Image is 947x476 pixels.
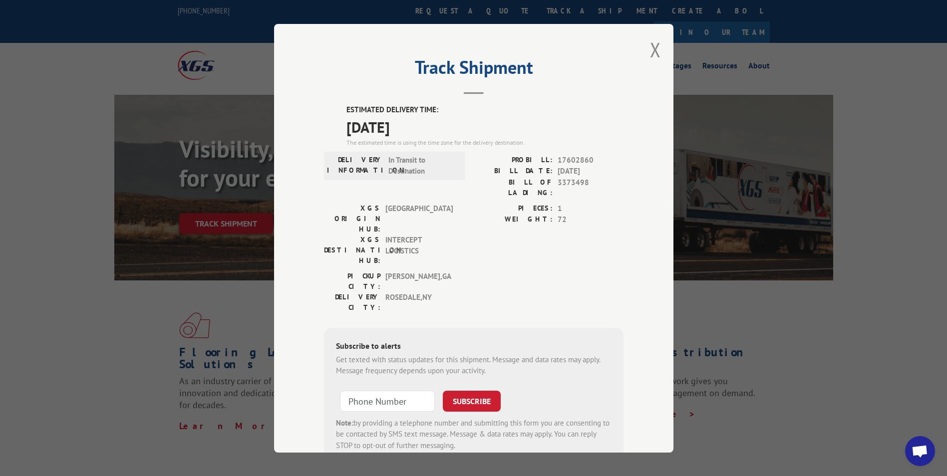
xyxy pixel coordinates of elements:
div: Subscribe to alerts [336,339,612,354]
h2: Track Shipment [324,60,624,79]
div: The estimated time is using the time zone for the delivery destination. [346,138,624,147]
span: ROSEDALE , NY [385,291,453,312]
span: INTERCEPT LOGISTICS [385,234,453,265]
div: Get texted with status updates for this shipment. Message and data rates may apply. Message frequ... [336,354,612,376]
label: BILL OF LADING: [474,177,553,198]
input: Phone Number [340,390,435,411]
span: 72 [558,214,624,226]
label: ESTIMATED DELIVERY TIME: [346,104,624,116]
span: In Transit to Destination [388,154,456,177]
span: [PERSON_NAME] , GA [385,270,453,291]
button: Close modal [650,36,661,63]
span: [DATE] [346,115,624,138]
button: SUBSCRIBE [443,390,501,411]
div: by providing a telephone number and submitting this form you are consenting to be contacted by SM... [336,417,612,451]
label: WEIGHT: [474,214,553,226]
label: PIECES: [474,203,553,214]
span: 1 [558,203,624,214]
label: XGS DESTINATION HUB: [324,234,380,265]
span: 17602860 [558,154,624,166]
label: DELIVERY INFORMATION: [327,154,383,177]
strong: Note: [336,418,353,427]
label: PICKUP CITY: [324,270,380,291]
label: PROBILL: [474,154,553,166]
span: [DATE] [558,166,624,177]
span: [GEOGRAPHIC_DATA] [385,203,453,234]
span: 3373498 [558,177,624,198]
label: XGS ORIGIN HUB: [324,203,380,234]
label: BILL DATE: [474,166,553,177]
label: DELIVERY CITY: [324,291,380,312]
div: Open chat [905,436,935,466]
